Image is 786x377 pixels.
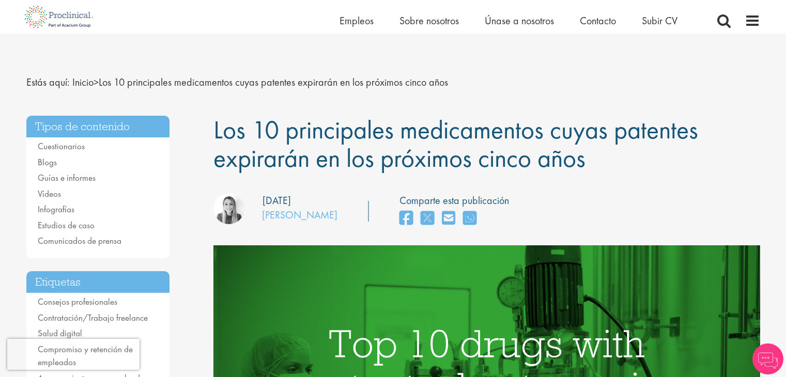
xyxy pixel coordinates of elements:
a: compartir en twitter [421,208,434,230]
a: Contratación/Trabajo freelance [38,312,148,323]
font: Estás aquí: [26,75,70,89]
a: Comunicados de prensa [38,235,121,246]
a: Subir CV [642,14,677,27]
font: Los 10 principales medicamentos cuyas patentes expirarán en los próximos cinco años [99,75,448,89]
font: Inicio [72,75,94,89]
a: Cuestionarios [38,140,85,152]
img: Chatbot [752,343,783,374]
a: Vídeos [38,188,61,199]
a: Salud digital [38,327,82,339]
font: [DATE] [263,194,291,207]
font: Tipos de contenido [35,119,130,133]
a: Estudios de caso [38,219,95,231]
a: Guías e informes [38,172,96,183]
a: Únase a nosotros [485,14,554,27]
font: > [94,75,99,89]
a: Consejos profesionales [38,296,117,307]
a: Sobre nosotros [399,14,459,27]
font: Los 10 principales medicamentos cuyas patentes expirarán en los próximos cinco años [213,113,698,175]
a: compartir en facebook [399,208,413,230]
a: compartir por correo electrónico [442,208,455,230]
a: breadcrumb link [72,75,94,89]
a: Contacto [580,14,616,27]
a: [PERSON_NAME] [262,208,337,222]
iframe: reCAPTCHA [7,339,140,370]
img: Hannah Burke [213,193,244,224]
font: Comparte esta publicación [399,194,509,207]
a: compartir en whatsapp [463,208,476,230]
a: Empleos [340,14,374,27]
a: Infografías [38,203,74,215]
font: Etiquetas [35,275,81,289]
a: Blogs [38,156,57,168]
